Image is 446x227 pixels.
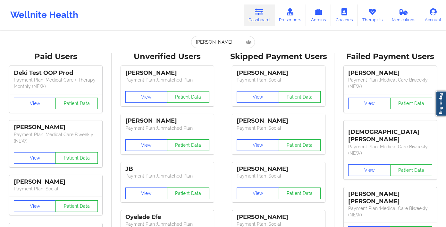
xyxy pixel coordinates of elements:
div: [PERSON_NAME] [PERSON_NAME] [348,190,432,205]
button: View [125,91,168,103]
button: View [14,152,56,164]
button: View [348,164,391,176]
div: [PERSON_NAME] [237,117,321,125]
a: Dashboard [244,4,274,26]
div: JB [125,165,209,173]
button: Patient Data [390,98,433,109]
div: [PERSON_NAME] [237,69,321,77]
p: Payment Plan : Unmatched Plan [125,125,209,131]
div: Oyelade Efe [125,214,209,221]
a: Coaches [331,4,358,26]
button: Patient Data [279,139,321,151]
button: Patient Data [55,200,98,212]
div: Paid Users [4,52,107,62]
div: [PERSON_NAME] [14,178,98,186]
div: Unverified Users [116,52,219,62]
a: Therapists [358,4,387,26]
div: [DEMOGRAPHIC_DATA][PERSON_NAME] [348,124,432,143]
div: [PERSON_NAME] [237,214,321,221]
p: Payment Plan : Medical Care Biweekly (NEW) [348,144,432,156]
button: View [237,188,279,199]
a: Admins [306,4,331,26]
button: View [125,139,168,151]
button: View [14,98,56,109]
div: Failed Payment Users [339,52,442,62]
div: Skipped Payment Users [228,52,330,62]
p: Payment Plan : Medical Care + Therapy Monthly (NEW) [14,77,98,90]
div: Deki Test OOP Prod [14,69,98,77]
button: View [14,200,56,212]
button: Patient Data [55,152,98,164]
p: Payment Plan : Medical Care Biweekly (NEW) [348,77,432,90]
button: Patient Data [167,91,209,103]
button: View [237,139,279,151]
button: View [125,188,168,199]
a: Account [420,4,446,26]
button: Patient Data [55,98,98,109]
p: Payment Plan : Social [237,77,321,83]
button: Patient Data [167,188,209,199]
button: Patient Data [167,139,209,151]
div: [PERSON_NAME] [125,117,209,125]
button: Patient Data [390,164,433,176]
p: Payment Plan : Unmatched Plan [125,173,209,179]
div: [PERSON_NAME] [125,69,209,77]
div: [PERSON_NAME] [348,69,432,77]
p: Payment Plan : Social [237,125,321,131]
p: Payment Plan : Social [237,173,321,179]
p: Payment Plan : Medical Care Biweekly (NEW) [348,205,432,218]
div: [PERSON_NAME] [237,165,321,173]
button: Patient Data [279,91,321,103]
a: Medications [387,4,420,26]
a: Report Bug [436,91,446,116]
button: View [237,91,279,103]
button: View [348,98,391,109]
p: Payment Plan : Unmatched Plan [125,77,209,83]
a: Prescribers [274,4,306,26]
div: [PERSON_NAME] [14,124,98,131]
p: Payment Plan : Medical Care Biweekly (NEW) [14,131,98,144]
p: Payment Plan : Social [14,186,98,192]
button: Patient Data [279,188,321,199]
